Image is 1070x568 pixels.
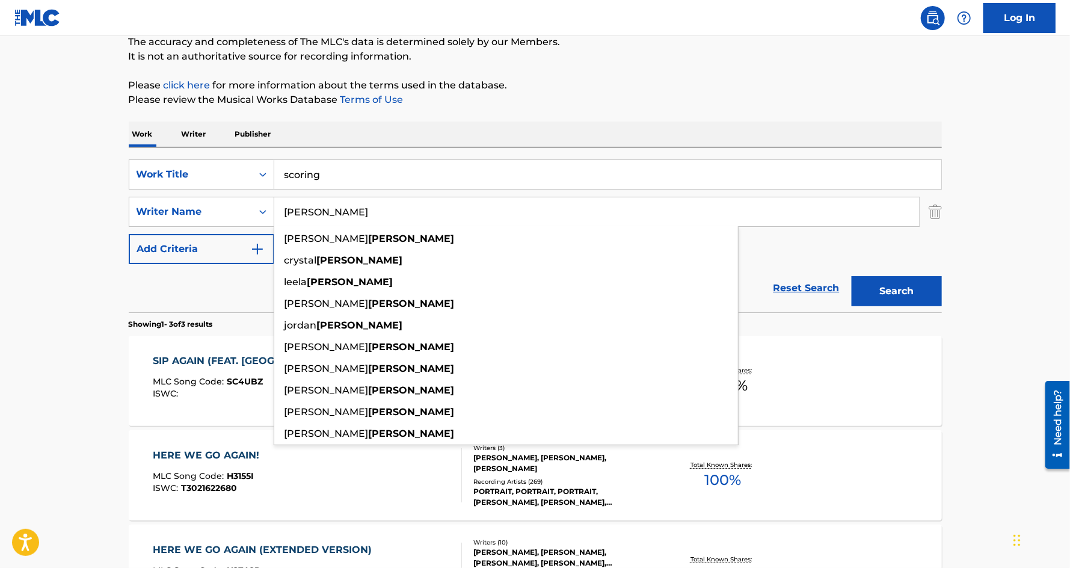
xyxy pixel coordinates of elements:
img: help [957,11,971,25]
span: jordan [284,319,317,331]
strong: [PERSON_NAME] [369,233,455,244]
span: ISWC : [153,388,181,399]
div: Help [952,6,976,30]
span: leela [284,276,307,288]
strong: [PERSON_NAME] [317,255,403,266]
a: HERE WE GO AGAIN!MLC Song Code:H3155IISWC:T3021622680Writers (3)[PERSON_NAME], [PERSON_NAME], [PE... [129,430,942,520]
button: Search [852,276,942,306]
a: Public Search [921,6,945,30]
strong: [PERSON_NAME] [369,406,455,418]
p: Please for more information about the terms used in the database. [129,78,942,93]
div: SIP AGAIN (FEAT. [GEOGRAPHIC_DATA]) [153,354,359,368]
span: [PERSON_NAME] [284,233,369,244]
div: [PERSON_NAME], [PERSON_NAME], [PERSON_NAME] [473,452,655,474]
span: [PERSON_NAME] [284,406,369,418]
a: Log In [983,3,1056,33]
p: Total Known Shares: [690,555,755,564]
span: [PERSON_NAME] [284,298,369,309]
p: Work [129,122,156,147]
div: Writer Name [137,205,245,219]
strong: [PERSON_NAME] [369,363,455,374]
strong: [PERSON_NAME] [317,319,403,331]
a: Terms of Use [338,94,404,105]
div: Work Title [137,167,245,182]
span: 100 % [704,469,741,491]
p: Showing 1 - 3 of 3 results [129,319,213,330]
div: Drag [1013,522,1021,558]
span: SC4UBZ [227,376,263,387]
img: 9d2ae6d4665cec9f34b9.svg [250,242,265,256]
strong: [PERSON_NAME] [307,276,393,288]
p: It is not an authoritative source for recording information. [129,49,942,64]
a: click here [164,79,211,91]
span: MLC Song Code : [153,471,227,481]
div: PORTRAIT, PORTRAIT, PORTRAIT, [PERSON_NAME], [PERSON_NAME], [PERSON_NAME], [PERSON_NAME], [PERSON... [473,486,655,508]
strong: [PERSON_NAME] [369,298,455,309]
strong: [PERSON_NAME] [369,428,455,439]
span: [PERSON_NAME] [284,428,369,439]
p: Writer [178,122,210,147]
span: [PERSON_NAME] [284,363,369,374]
span: [PERSON_NAME] [284,384,369,396]
div: Writers ( 10 ) [473,538,655,547]
a: Reset Search [767,275,846,301]
strong: [PERSON_NAME] [369,384,455,396]
img: Delete Criterion [929,197,942,227]
span: T3021622680 [181,483,237,493]
p: Please review the Musical Works Database [129,93,942,107]
p: Publisher [232,122,275,147]
p: The accuracy and completeness of The MLC's data is determined solely by our Members. [129,35,942,49]
div: Recording Artists ( 269 ) [473,477,655,486]
strong: [PERSON_NAME] [369,341,455,353]
span: MLC Song Code : [153,376,227,387]
button: Add Criteria [129,234,274,264]
p: Total Known Shares: [690,460,755,469]
div: HERE WE GO AGAIN! [153,448,265,463]
span: H3155I [227,471,254,481]
a: SIP AGAIN (FEAT. [GEOGRAPHIC_DATA])MLC Song Code:SC4UBZISWC:Writers (4)[PERSON_NAME], [PERSON_NAM... [129,336,942,426]
div: HERE WE GO AGAIN (EXTENDED VERSION) [153,543,378,557]
img: MLC Logo [14,9,61,26]
div: Writers ( 3 ) [473,443,655,452]
form: Search Form [129,159,942,312]
iframe: Resource Center [1036,377,1070,474]
span: [PERSON_NAME] [284,341,369,353]
span: crystal [284,255,317,266]
iframe: Chat Widget [1010,510,1070,568]
span: ISWC : [153,483,181,493]
img: search [926,11,940,25]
